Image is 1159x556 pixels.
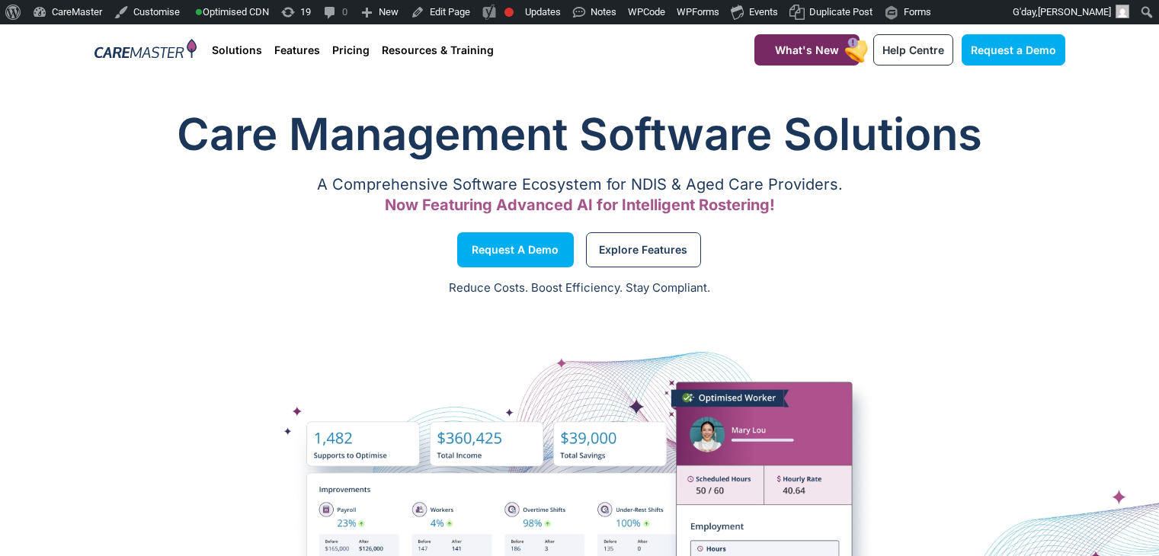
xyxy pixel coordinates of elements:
p: Reduce Costs. Boost Efficiency. Stay Compliant. [9,280,1150,297]
span: Explore Features [599,246,687,254]
img: CareMaster Logo [94,39,197,62]
span: Request a Demo [971,43,1056,56]
a: Resources & Training [382,24,494,75]
span: Request a Demo [472,246,559,254]
a: Solutions [212,24,262,75]
a: What's New [754,34,860,66]
div: Focus keyphrase not set [504,8,514,17]
span: [PERSON_NAME] [1038,6,1111,18]
span: What's New [775,43,839,56]
span: Help Centre [882,43,944,56]
a: Help Centre [873,34,953,66]
nav: Menu [212,24,716,75]
a: Explore Features [586,232,701,267]
a: Request a Demo [457,232,574,267]
span: Now Featuring Advanced AI for Intelligent Rostering! [385,196,775,214]
h1: Care Management Software Solutions [94,104,1065,165]
a: Request a Demo [962,34,1065,66]
p: A Comprehensive Software Ecosystem for NDIS & Aged Care Providers. [94,180,1065,190]
a: Features [274,24,320,75]
a: Pricing [332,24,370,75]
